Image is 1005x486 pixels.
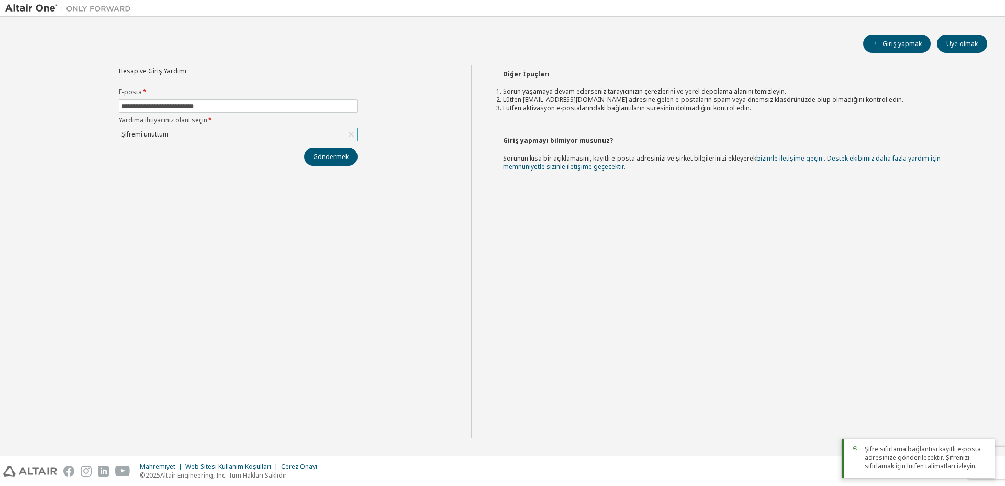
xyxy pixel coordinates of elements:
div: Şifremi unuttum [119,128,357,141]
img: youtube.svg [115,466,130,477]
font: Lütfen [EMAIL_ADDRESS][DOMAIN_NAME] adresine gelen e-postaların spam veya önemsiz klasörünüzde ol... [503,95,903,104]
font: Lütfen aktivasyon e-postalarındaki bağlantıların süresinin dolmadığını kontrol edin. [503,104,751,112]
img: altair_logo.svg [3,466,57,477]
img: linkedin.svg [98,466,109,477]
font: Yardıma ihtiyacınız olanı seçin [119,116,207,125]
button: Giriş yapmak [863,35,931,53]
img: Altair Bir [5,3,136,14]
font: Giriş yapmayı bilmiyor musunuz? [503,136,613,145]
font: Şifre sıfırlama bağlantısı kayıtlı e-posta adresinize gönderilecektir. Şifrenizi sıfırlamak için ... [865,445,981,470]
button: Üye olmak [937,35,987,53]
font: Web Sitesi Kullanım Koşulları [185,462,271,471]
font: Göndermek [313,152,349,161]
font: Mahremiyet [140,462,175,471]
img: instagram.svg [81,466,92,477]
font: Üye olmak [946,39,978,48]
font: 2025 [146,471,160,480]
font: Çerez Onayı [281,462,317,471]
font: Şifremi unuttum [121,130,169,139]
font: E-posta [119,87,142,96]
font: Giriş yapmak [883,39,922,48]
font: Altair Engineering, Inc. Tüm Hakları Saklıdır. [160,471,288,480]
button: Göndermek [304,148,358,166]
font: © [140,471,146,480]
font: Diğer İpuçları [503,70,550,78]
img: facebook.svg [63,466,74,477]
font: Hesap ve Giriş Yardımı [119,66,186,75]
a: bizimle iletişime geçin . Destek ekibimiz daha fazla yardım için memnuniyetle sizinle iletişime g... [503,154,941,171]
font: Sorun yaşamaya devam ederseniz tarayıcınızın çerezlerini ve yerel depolama alanını temizleyin. [503,87,786,96]
font: Sorunun kısa bir açıklamasını, kayıtlı e-posta adresinizi ve şirket bilgilerinizi ekleyerek [503,154,756,163]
